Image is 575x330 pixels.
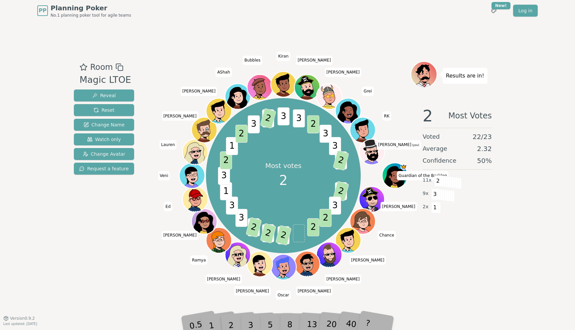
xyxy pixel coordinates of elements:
span: (you) [411,144,419,147]
span: 2 [333,181,349,201]
span: 3 [218,167,230,185]
button: Request a feature [74,163,134,175]
span: Most Votes [448,108,492,124]
button: Change Avatar [74,148,134,160]
span: 3 [329,196,341,214]
span: 3 [248,115,260,133]
span: Change Name [84,121,124,128]
span: Click to change your name [159,140,176,149]
button: Add as favourite [80,61,88,73]
span: 11 x [423,177,432,184]
span: 50 % [477,156,492,165]
span: Click to change your name [296,56,333,65]
span: Click to change your name [277,52,290,61]
span: Average [423,144,447,153]
span: 3 [329,137,341,155]
span: 2 [279,170,287,190]
span: 22 / 23 [473,132,492,141]
span: 2 [333,150,349,170]
span: Version 0.9.2 [10,316,35,321]
span: Click to change your name [276,290,291,300]
p: Most votes [265,161,301,170]
span: Confidence [423,156,456,165]
span: Request a feature [79,165,129,172]
div: New! [491,2,510,9]
span: 2 [319,209,331,227]
button: Change Name [74,119,134,131]
p: Results are in! [446,71,484,81]
span: 2 [307,115,319,133]
span: 2 [260,108,276,128]
span: 1 [220,182,232,200]
button: Watch only [74,133,134,145]
button: Reset [74,104,134,116]
span: Change Avatar [83,151,125,157]
span: Click to change your name [162,111,198,121]
span: Click to change your name [362,86,374,96]
span: Click to change your name [158,171,170,180]
span: 1 [226,137,238,155]
button: New! [488,5,500,17]
button: Version0.9.2 [3,316,35,321]
span: 3 [431,189,439,200]
span: Planning Poker [51,3,131,13]
span: 1 [431,202,439,213]
span: Click to change your name [181,86,217,96]
span: Click to change your name [380,202,417,211]
span: 2 [423,108,433,124]
span: Click to change your name [205,274,242,284]
span: 3 [226,196,238,214]
span: 2 [260,223,276,243]
span: Watch only [87,136,121,143]
span: 2 x [423,203,429,211]
span: Click to change your name [397,171,449,180]
span: 3 [235,209,247,227]
span: Click to change your name [382,111,391,121]
span: Click to change your name [325,274,361,284]
span: Click to change your name [234,286,271,296]
span: 2 [434,175,442,187]
span: 2 [275,225,291,245]
span: Click to change your name [296,286,333,296]
span: Click to change your name [325,68,361,77]
span: Click to change your name [243,56,262,65]
span: 2.32 [477,144,492,153]
div: Magic LTOE [80,73,131,87]
span: 2 [235,125,247,143]
span: Reset [94,107,114,113]
span: Room [90,61,113,73]
span: 2 [307,218,319,236]
span: Click to change your name [216,68,232,77]
span: PP [39,7,46,15]
span: Click to change your name [376,140,421,149]
span: Click to change your name [164,202,172,211]
span: 9 x [423,190,429,197]
span: Click to change your name [190,255,208,265]
span: Guardian of the Backlog is the host [400,164,407,170]
span: 3 [319,125,331,143]
span: Last updated: [DATE] [3,322,37,326]
span: Voted [423,132,440,141]
a: PPPlanning PokerNo.1 planning poker tool for agile teams [37,3,131,18]
span: 3 [293,109,305,127]
span: Reveal [92,92,116,99]
span: Click to change your name [378,231,396,240]
span: 2 [246,217,262,237]
span: No.1 planning poker tool for agile teams [51,13,131,18]
button: Reveal [74,89,134,101]
span: Click to change your name [349,255,386,265]
span: 3 [278,107,289,125]
span: Click to change your name [162,231,198,240]
button: Click to change your avatar [360,140,384,164]
span: 2 [220,151,232,169]
a: Log in [513,5,538,17]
